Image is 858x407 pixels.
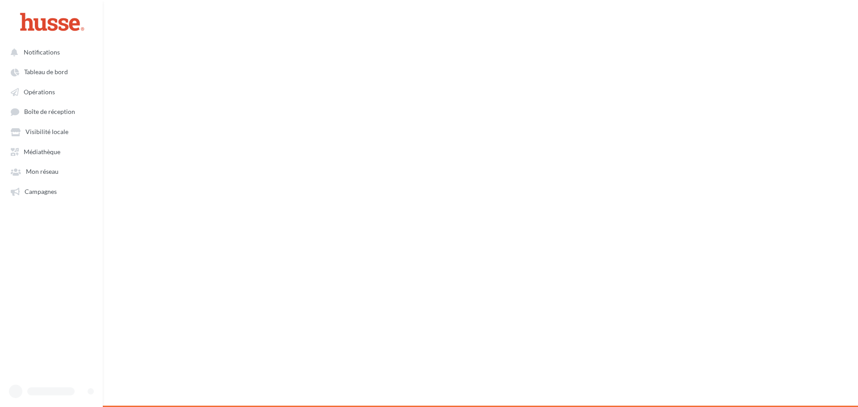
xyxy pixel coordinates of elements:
[25,188,57,195] span: Campagnes
[26,168,59,176] span: Mon réseau
[24,68,68,76] span: Tableau de bord
[25,128,68,136] span: Visibilité locale
[5,183,97,199] a: Campagnes
[5,63,97,80] a: Tableau de bord
[5,44,94,60] button: Notifications
[5,143,97,159] a: Médiathèque
[24,88,55,96] span: Opérations
[5,163,97,179] a: Mon réseau
[24,108,75,116] span: Boîte de réception
[24,148,60,155] span: Médiathèque
[24,48,60,56] span: Notifications
[5,123,97,139] a: Visibilité locale
[5,103,97,120] a: Boîte de réception
[5,84,97,100] a: Opérations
